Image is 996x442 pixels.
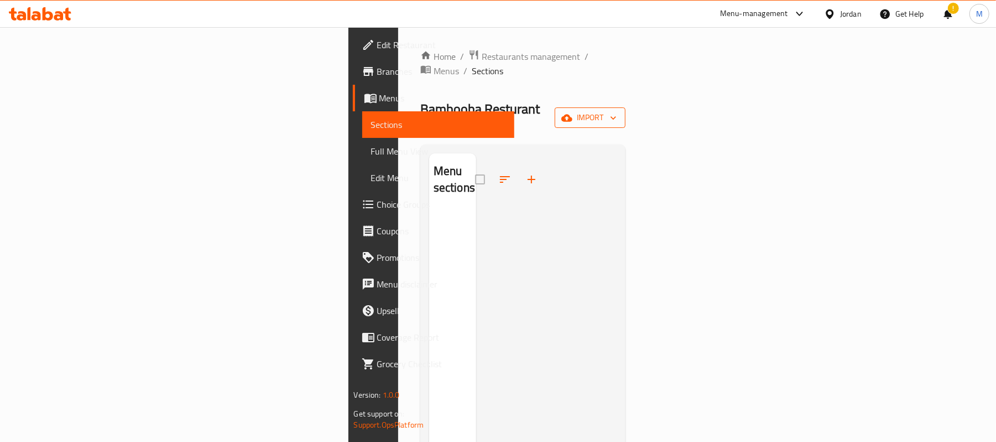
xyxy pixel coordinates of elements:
[379,91,506,105] span: Menus
[564,111,617,125] span: import
[371,145,506,158] span: Full Menu View
[377,224,506,238] span: Coupons
[362,165,515,191] a: Edit Menu
[371,118,506,131] span: Sections
[377,251,506,264] span: Promotions
[377,65,506,78] span: Branches
[353,32,515,58] a: Edit Restaurant
[353,324,515,351] a: Coverage Report
[377,38,506,52] span: Edit Restaurant
[354,407,405,421] span: Get support on:
[429,206,476,215] nav: Menu sections
[353,85,515,111] a: Menus
[976,8,983,20] span: M
[353,218,515,244] a: Coupons
[377,331,506,344] span: Coverage Report
[585,50,588,63] li: /
[354,388,381,402] span: Version:
[371,171,506,184] span: Edit Menu
[482,50,580,63] span: Restaurants management
[353,58,515,85] a: Branches
[353,244,515,271] a: Promotions
[840,8,862,20] div: Jordan
[720,7,788,20] div: Menu-management
[420,49,626,78] nav: breadcrumb
[468,49,580,64] a: Restaurants management
[383,388,400,402] span: 1.0.0
[377,198,506,211] span: Choice Groups
[353,191,515,218] a: Choice Groups
[353,297,515,324] a: Upsell
[420,96,540,121] span: Bambooba Resturant
[377,357,506,371] span: Grocery Checklist
[377,277,506,291] span: Menu disclaimer
[354,418,424,432] a: Support.OpsPlatform
[362,111,515,138] a: Sections
[555,107,625,128] button: import
[353,351,515,377] a: Grocery Checklist
[353,271,515,297] a: Menu disclaimer
[377,304,506,317] span: Upsell
[362,138,515,165] a: Full Menu View
[518,166,545,193] button: Add section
